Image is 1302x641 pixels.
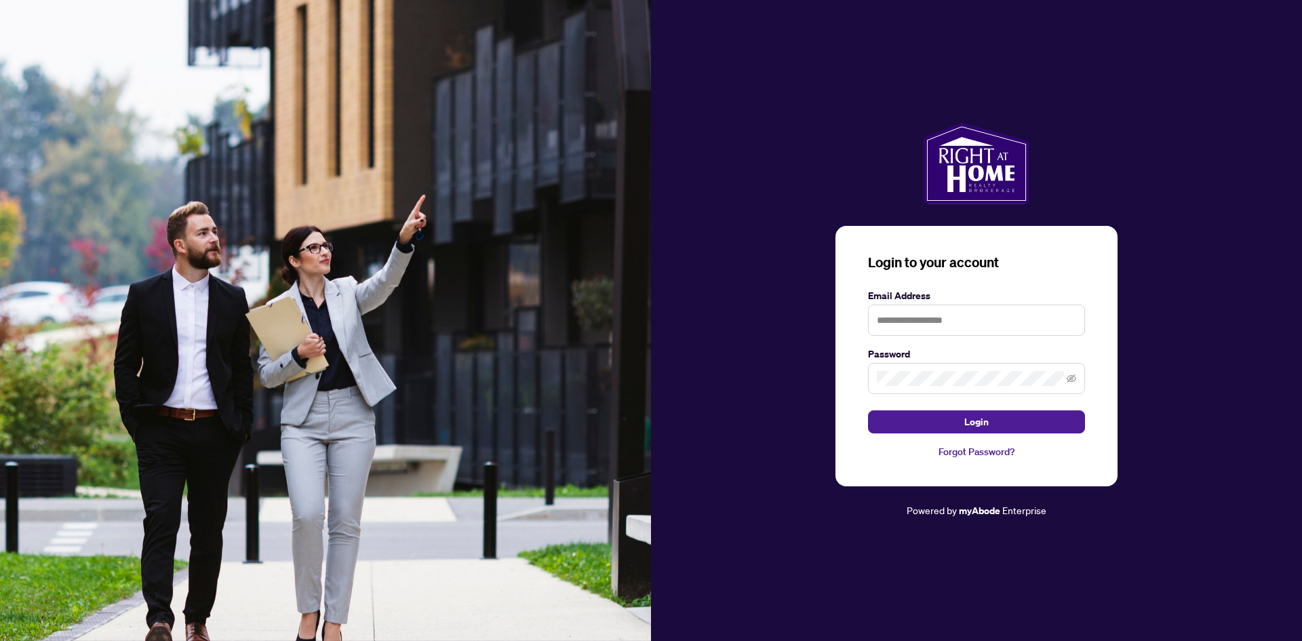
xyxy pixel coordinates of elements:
a: myAbode [959,503,1000,518]
label: Password [868,347,1085,362]
span: Enterprise [1002,504,1046,516]
label: Email Address [868,288,1085,303]
span: Powered by [907,504,957,516]
button: Login [868,410,1085,433]
span: Login [964,411,989,433]
a: Forgot Password? [868,444,1085,459]
h3: Login to your account [868,253,1085,272]
img: ma-logo [924,123,1029,204]
span: eye-invisible [1067,374,1076,383]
